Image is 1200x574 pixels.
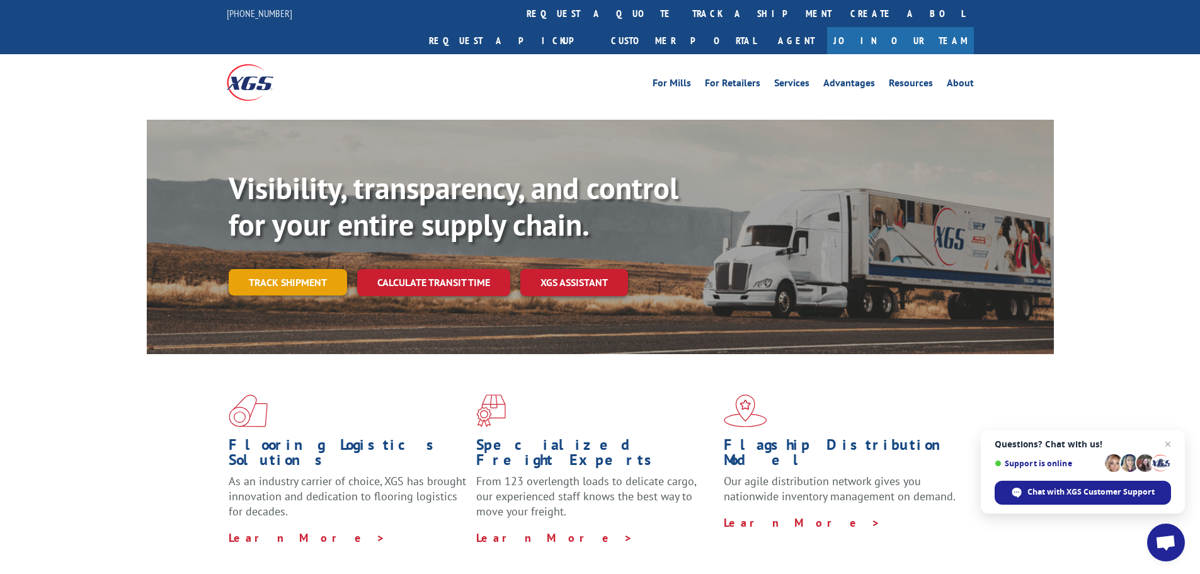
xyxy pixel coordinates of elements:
a: XGS ASSISTANT [520,269,628,296]
a: Customer Portal [602,27,765,54]
a: Advantages [823,78,875,92]
a: Open chat [1147,524,1185,561]
a: Learn More > [229,531,386,545]
span: Questions? Chat with us! [995,439,1171,449]
a: Request a pickup [420,27,602,54]
a: Services [774,78,809,92]
a: Calculate transit time [357,269,510,296]
a: For Mills [653,78,691,92]
p: From 123 overlength loads to delicate cargo, our experienced staff knows the best way to move you... [476,474,714,530]
h1: Flagship Distribution Model [724,437,962,474]
a: Resources [889,78,933,92]
h1: Specialized Freight Experts [476,437,714,474]
span: Our agile distribution network gives you nationwide inventory management on demand. [724,474,956,503]
a: For Retailers [705,78,760,92]
a: Join Our Team [827,27,974,54]
a: [PHONE_NUMBER] [227,7,292,20]
a: About [947,78,974,92]
a: Learn More > [724,515,881,530]
span: As an industry carrier of choice, XGS has brought innovation and dedication to flooring logistics... [229,474,466,519]
a: Learn More > [476,531,633,545]
h1: Flooring Logistics Solutions [229,437,467,474]
img: xgs-icon-total-supply-chain-intelligence-red [229,394,268,427]
span: Chat with XGS Customer Support [1027,486,1155,498]
a: Track shipment [229,269,347,296]
span: Chat with XGS Customer Support [995,481,1171,505]
b: Visibility, transparency, and control for your entire supply chain. [229,168,678,244]
a: Agent [765,27,827,54]
img: xgs-icon-flagship-distribution-model-red [724,394,767,427]
img: xgs-icon-focused-on-flooring-red [476,394,506,427]
span: Support is online [995,459,1100,468]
